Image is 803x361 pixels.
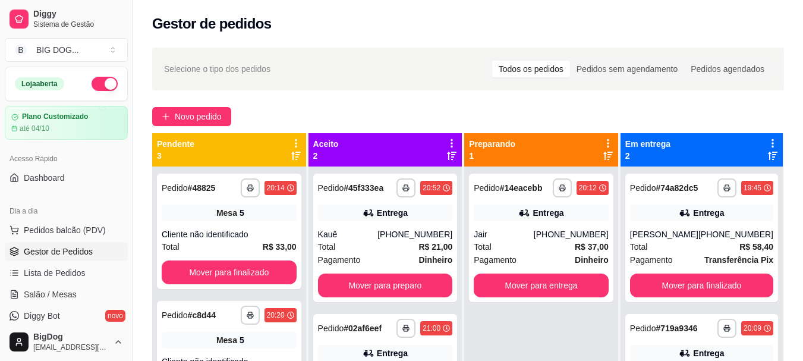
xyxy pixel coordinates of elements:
[162,240,180,253] span: Total
[162,228,297,240] div: Cliente não identificado
[92,77,118,91] button: Alterar Status
[263,242,297,252] strong: R$ 33,00
[175,110,222,123] span: Novo pedido
[630,274,773,297] button: Mover para finalizado
[188,310,216,320] strong: # c8d44
[318,274,453,297] button: Mover para preparo
[5,285,128,304] a: Salão / Mesas
[500,183,543,193] strong: # 14eacebb
[313,150,339,162] p: 2
[162,260,297,284] button: Mover para finalizado
[318,240,336,253] span: Total
[575,242,609,252] strong: R$ 37,00
[15,77,64,90] div: Loja aberta
[474,253,517,266] span: Pagamento
[423,324,440,333] div: 21:00
[24,310,60,322] span: Diggy Bot
[693,347,724,359] div: Entrega
[5,263,128,282] a: Lista de Pedidos
[36,44,79,56] div: BIG DOG ...
[533,207,563,219] div: Entrega
[418,242,452,252] strong: R$ 21,00
[474,240,492,253] span: Total
[575,255,609,265] strong: Dinheiro
[162,112,170,121] span: plus
[693,207,724,219] div: Entrega
[630,183,656,193] span: Pedido
[744,183,761,193] div: 19:45
[33,9,123,20] span: Diggy
[267,183,285,193] div: 20:14
[630,324,656,333] span: Pedido
[5,149,128,168] div: Acesso Rápido
[625,150,670,162] p: 2
[744,324,761,333] div: 20:09
[344,324,382,333] strong: # 02af6eef
[318,183,344,193] span: Pedido
[216,207,237,219] span: Mesa
[474,228,534,240] div: Jair
[313,138,339,150] p: Aceito
[684,61,771,77] div: Pedidos agendados
[570,61,684,77] div: Pedidos sem agendamento
[152,14,272,33] h2: Gestor de pedidos
[188,183,216,193] strong: # 48825
[24,267,86,279] span: Lista de Pedidos
[216,334,237,346] span: Mesa
[22,112,88,121] article: Plano Customizado
[534,228,609,240] div: [PHONE_NUMBER]
[164,62,270,76] span: Selecione o tipo dos pedidos
[162,183,188,193] span: Pedido
[469,138,515,150] p: Preparando
[267,310,285,320] div: 20:20
[5,221,128,240] button: Pedidos balcão (PDV)
[33,332,109,343] span: BigDog
[15,44,27,56] span: B
[157,138,194,150] p: Pendente
[630,240,648,253] span: Total
[20,124,49,133] article: até 04/10
[33,20,123,29] span: Sistema de Gestão
[418,255,452,265] strong: Dinheiro
[5,168,128,187] a: Dashboard
[344,183,383,193] strong: # 45f333ea
[5,5,128,33] a: DiggySistema de Gestão
[492,61,570,77] div: Todos os pedidos
[625,138,670,150] p: Em entrega
[318,228,378,240] div: Kauê
[698,228,773,240] div: [PHONE_NUMBER]
[739,242,773,252] strong: R$ 58,40
[474,274,609,297] button: Mover para entrega
[162,310,188,320] span: Pedido
[5,242,128,261] a: Gestor de Pedidos
[24,288,77,300] span: Salão / Mesas
[318,253,361,266] span: Pagamento
[5,106,128,140] a: Plano Customizadoaté 04/10
[24,224,106,236] span: Pedidos balcão (PDV)
[656,183,698,193] strong: # 74a82dc5
[474,183,500,193] span: Pedido
[240,334,244,346] div: 5
[377,207,408,219] div: Entrega
[5,202,128,221] div: Dia a dia
[33,343,109,352] span: [EMAIL_ADDRESS][DOMAIN_NAME]
[5,38,128,62] button: Select a team
[579,183,597,193] div: 20:12
[423,183,440,193] div: 20:52
[157,150,194,162] p: 3
[377,347,408,359] div: Entrega
[24,246,93,258] span: Gestor de Pedidos
[469,150,515,162] p: 1
[630,253,673,266] span: Pagamento
[5,328,128,356] button: BigDog[EMAIL_ADDRESS][DOMAIN_NAME]
[24,172,65,184] span: Dashboard
[704,255,773,265] strong: Transferência Pix
[240,207,244,219] div: 5
[377,228,452,240] div: [PHONE_NUMBER]
[656,324,697,333] strong: # 719a9346
[630,228,698,240] div: [PERSON_NAME]
[5,306,128,325] a: Diggy Botnovo
[152,107,231,126] button: Novo pedido
[318,324,344,333] span: Pedido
